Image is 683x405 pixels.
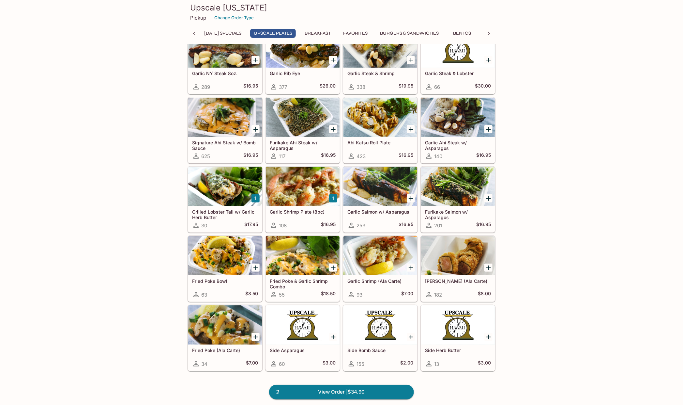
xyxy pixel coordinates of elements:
[357,292,362,298] span: 93
[340,29,371,38] button: Favorites
[192,71,258,76] h5: Garlic NY Steak 8oz.
[192,209,258,220] h5: Grilled Lobster Tail w/ Garlic Herb Butter
[376,29,442,38] button: Burgers & Sandwiches
[425,278,491,284] h5: [PERSON_NAME] (Ala Carte)
[266,98,340,137] div: Furikake Ahi Steak w/ Asparagus
[425,140,491,151] h5: Garlic Ahi Steak w/ Asparagus
[425,209,491,220] h5: Furikake Salmon w/ Asparagus
[329,194,337,202] button: Add Garlic Shrimp Plate (8pc)
[188,305,262,371] a: Fried Poke (Ala Carte)34$7.00
[266,305,340,371] a: Side Asparagus60$3.00
[401,291,413,299] h5: $7.00
[251,194,260,202] button: Add Grilled Lobster Tail w/ Garlic Herb Butter
[188,28,262,94] a: Garlic NY Steak 8oz.289$16.95
[343,305,417,371] a: Side Bomb Sauce155$2.00
[347,209,413,215] h5: Garlic Salmon w/ Asparagus
[201,84,210,90] span: 289
[357,84,365,90] span: 338
[192,278,258,284] h5: Fried Poke Bowl
[399,152,413,160] h5: $16.95
[279,153,285,159] span: 117
[421,97,495,163] a: Garlic Ahi Steak w/ Asparagus140$16.95
[266,236,340,302] a: Fried Poke & Garlic Shrimp Combo55$18.50
[347,71,413,76] h5: Garlic Steak & Shrimp
[251,56,260,64] button: Add Garlic NY Steak 8oz.
[321,291,336,299] h5: $18.50
[279,361,285,367] span: 60
[251,333,260,341] button: Add Fried Poke (Ala Carte)
[329,264,337,272] button: Add Fried Poke & Garlic Shrimp Combo
[270,209,336,215] h5: Garlic Shrimp Plate (8pc)
[343,236,417,275] div: Garlic Shrimp (Ala Carte)
[251,264,260,272] button: Add Fried Poke Bowl
[357,222,365,229] span: 253
[190,3,493,13] h3: Upscale [US_STATE]
[201,153,210,159] span: 625
[201,222,207,229] span: 30
[421,305,495,371] a: Side Herb Butter13$3.00
[243,83,258,91] h5: $16.95
[270,278,336,289] h5: Fried Poke & Garlic Shrimp Combo
[323,360,336,368] h5: $3.00
[478,291,491,299] h5: $8.00
[484,333,493,341] button: Add Side Herb Butter
[188,28,262,68] div: Garlic NY Steak 8oz.
[201,29,245,38] button: [DATE] Specials
[192,348,258,353] h5: Fried Poke (Ala Carte)
[320,83,336,91] h5: $26.00
[425,71,491,76] h5: Garlic Steak & Lobster
[347,348,413,353] h5: Side Bomb Sauce
[434,222,442,229] span: 201
[407,125,415,133] button: Add Ahi Katsu Roll Plate
[347,140,413,145] h5: Ahi Katsu Roll Plate
[244,221,258,229] h5: $17.95
[343,98,417,137] div: Ahi Katsu Roll Plate
[201,361,207,367] span: 34
[434,153,442,159] span: 140
[343,167,417,233] a: Garlic Salmon w/ Asparagus253$16.95
[343,28,417,68] div: Garlic Steak & Shrimp
[421,28,495,68] div: Garlic Steak & Lobster
[421,167,495,206] div: Furikake Salmon w/ Asparagus
[343,97,417,163] a: Ahi Katsu Roll Plate423$16.95
[188,305,262,345] div: Fried Poke (Ala Carte)
[407,56,415,64] button: Add Garlic Steak & Shrimp
[425,348,491,353] h5: Side Herb Butter
[270,71,336,76] h5: Garlic Rib Eye
[188,98,262,137] div: Signature Ahi Steak w/ Bomb Sauce
[329,56,337,64] button: Add Garlic Rib Eye
[321,221,336,229] h5: $16.95
[211,13,257,23] button: Change Order Type
[266,97,340,163] a: Furikake Ahi Steak w/ Asparagus117$16.95
[266,305,340,345] div: Side Asparagus
[421,236,495,302] a: [PERSON_NAME] (Ala Carte)182$8.00
[343,236,417,302] a: Garlic Shrimp (Ala Carte)93$7.00
[484,264,493,272] button: Add Ahi Katsu Roll (Ala Carte)
[279,292,285,298] span: 55
[407,264,415,272] button: Add Garlic Shrimp (Ala Carte)
[407,194,415,202] button: Add Garlic Salmon w/ Asparagus
[343,305,417,345] div: Side Bomb Sauce
[434,292,442,298] span: 182
[343,28,417,94] a: Garlic Steak & Shrimp338$19.95
[421,28,495,94] a: Garlic Steak & Lobster66$30.00
[484,125,493,133] button: Add Garlic Ahi Steak w/ Asparagus
[266,167,340,206] div: Garlic Shrimp Plate (8pc)
[301,29,334,38] button: Breakfast
[321,152,336,160] h5: $16.95
[434,361,439,367] span: 13
[246,360,258,368] h5: $7.00
[188,236,262,302] a: Fried Poke Bowl63$8.50
[399,221,413,229] h5: $16.95
[266,167,340,233] a: Garlic Shrimp Plate (8pc)108$16.95
[269,385,414,399] a: 2View Order |$34.90
[266,236,340,275] div: Fried Poke & Garlic Shrimp Combo
[188,97,262,163] a: Signature Ahi Steak w/ Bomb Sauce625$16.95
[266,28,340,68] div: Garlic Rib Eye
[482,29,511,38] button: Noodles
[421,98,495,137] div: Garlic Ahi Steak w/ Asparagus
[484,194,493,202] button: Add Furikake Salmon w/ Asparagus
[245,291,258,299] h5: $8.50
[357,153,366,159] span: 423
[266,28,340,94] a: Garlic Rib Eye377$26.00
